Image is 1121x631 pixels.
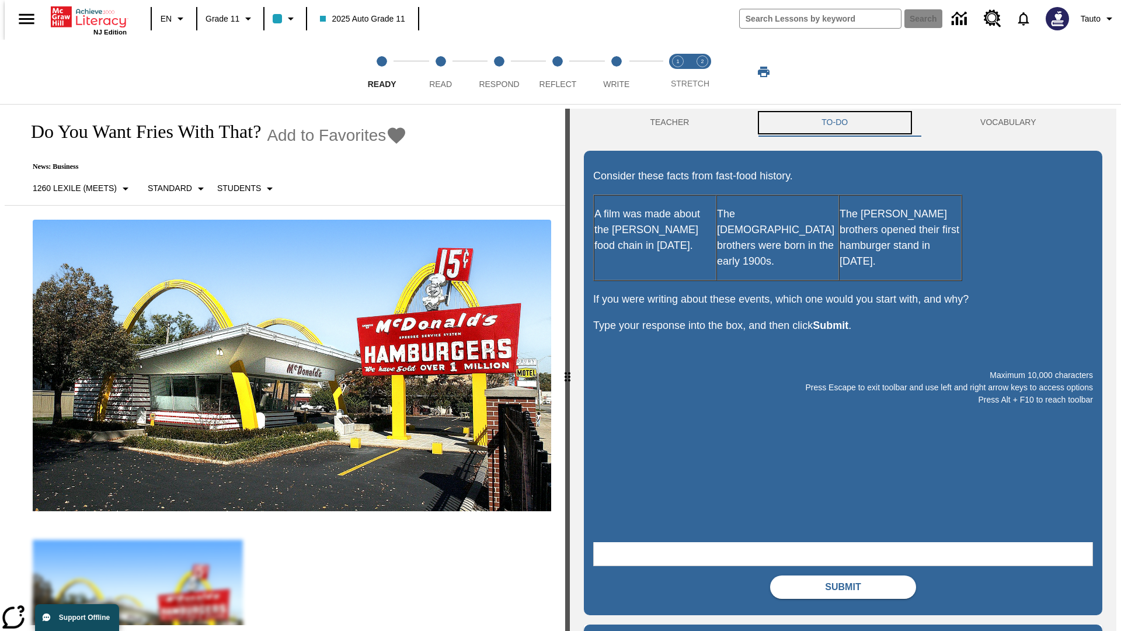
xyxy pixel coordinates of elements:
[770,575,916,599] button: Submit
[217,182,261,195] p: Students
[570,109,1116,631] div: activity
[35,604,119,631] button: Support Offline
[93,29,127,36] span: NJ Edition
[676,58,679,64] text: 1
[701,58,704,64] text: 2
[593,369,1093,382] p: Maximum 10,000 characters
[840,206,961,269] p: The [PERSON_NAME] brothers opened their first hamburger stand in [DATE].
[33,182,117,195] p: 1260 Lexile (Meets)
[5,109,565,625] div: reading
[465,40,533,104] button: Respond step 3 of 5
[348,40,416,104] button: Ready step 1 of 5
[583,40,650,104] button: Write step 5 of 5
[5,9,170,20] body: Maximum 10,000 characters Press Escape to exit toolbar and use left and right arrow keys to acces...
[213,178,281,199] button: Select Student
[161,13,172,25] span: EN
[267,125,407,145] button: Add to Favorites - Do You Want Fries With That?
[593,394,1093,406] p: Press Alt + F10 to reach toolbar
[143,178,213,199] button: Scaffolds, Standard
[155,8,193,29] button: Language: EN, Select a language
[1046,7,1069,30] img: Avatar
[1008,4,1039,34] a: Notifications
[267,126,386,145] span: Add to Favorites
[1076,8,1121,29] button: Profile/Settings
[685,40,719,104] button: Stretch Respond step 2 of 2
[1081,13,1101,25] span: Tauto
[201,8,260,29] button: Grade: Grade 11, Select a grade
[368,79,396,89] span: Ready
[593,318,1093,334] p: Type your response into the box, and then click .
[320,13,405,25] span: 2025 Auto Grade 11
[148,182,192,195] p: Standard
[268,8,302,29] button: Class color is light blue. Change class color
[206,13,239,25] span: Grade 11
[584,109,756,137] button: Teacher
[756,109,914,137] button: TO-DO
[945,3,977,35] a: Data Center
[717,206,838,269] p: The [DEMOGRAPHIC_DATA] brothers were born in the early 1900s.
[593,382,1093,394] p: Press Escape to exit toolbar and use left and right arrow keys to access options
[745,61,782,82] button: Print
[671,79,709,88] span: STRETCH
[593,168,1093,184] p: Consider these facts from fast-food history.
[28,178,137,199] button: Select Lexile, 1260 Lexile (Meets)
[661,40,695,104] button: Stretch Read step 1 of 2
[593,292,1093,307] p: If you were writing about these events, which one would you start with, and why?
[977,3,1008,34] a: Resource Center, Will open in new tab
[406,40,474,104] button: Read step 2 of 5
[9,2,44,36] button: Open side menu
[1039,4,1076,34] button: Select a new avatar
[594,206,716,254] p: A film was made about the [PERSON_NAME] food chain in [DATE].
[603,79,629,89] span: Write
[479,79,519,89] span: Respond
[59,613,110,622] span: Support Offline
[539,79,577,89] span: Reflect
[51,4,127,36] div: Home
[565,109,570,631] div: Press Enter or Spacebar and then press right and left arrow keys to move the slider
[584,109,1102,137] div: Instructional Panel Tabs
[524,40,591,104] button: Reflect step 4 of 5
[740,9,901,28] input: search field
[813,320,848,331] strong: Submit
[914,109,1102,137] button: VOCABULARY
[429,79,452,89] span: Read
[19,121,261,143] h1: Do You Want Fries With That?
[19,162,407,171] p: News: Business
[33,220,551,512] img: One of the first McDonald's stores, with the iconic red sign and golden arches.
